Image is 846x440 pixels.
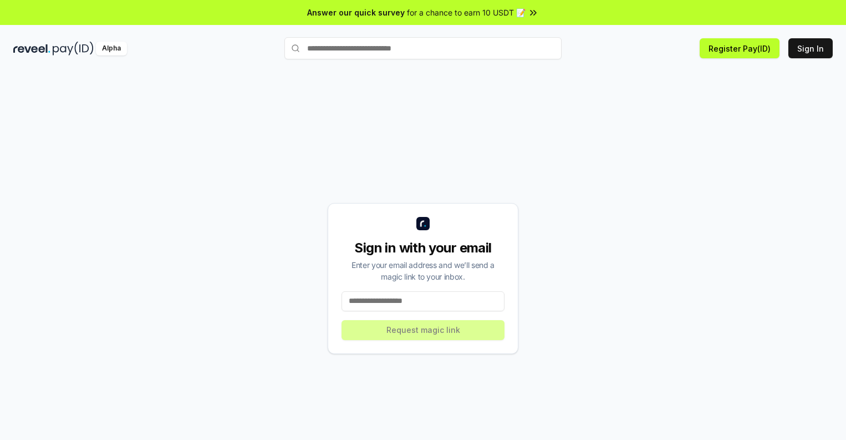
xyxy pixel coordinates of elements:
button: Sign In [788,38,833,58]
div: Sign in with your email [342,239,504,257]
div: Alpha [96,42,127,55]
img: reveel_dark [13,42,50,55]
button: Register Pay(ID) [700,38,779,58]
img: pay_id [53,42,94,55]
img: logo_small [416,217,430,230]
span: Answer our quick survey [307,7,405,18]
div: Enter your email address and we’ll send a magic link to your inbox. [342,259,504,282]
span: for a chance to earn 10 USDT 📝 [407,7,526,18]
